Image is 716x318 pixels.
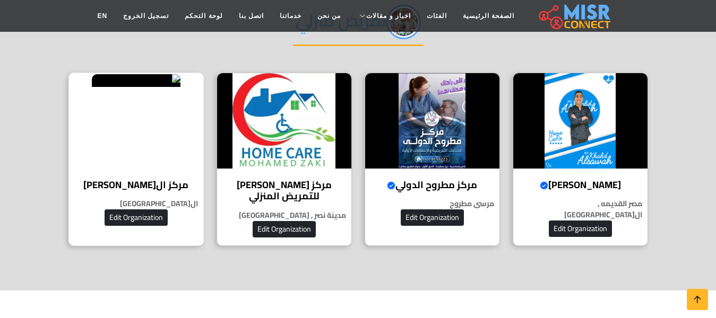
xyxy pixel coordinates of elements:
p: مدينة نصر , [GEOGRAPHIC_DATA] [217,210,351,221]
a: تسجيل الخروج [115,6,177,26]
p: مرسى مطروح [365,198,499,209]
a: مركز التيسير ميديكال مركز ال[PERSON_NAME] ال[GEOGRAPHIC_DATA] Edit Organization [62,73,210,246]
svg: Verified account [540,181,548,190]
a: خدماتنا [272,6,309,26]
a: اخبار و مقالات [349,6,419,26]
button: Edit Organization [105,209,168,226]
a: من نحن [309,6,349,26]
img: مركز محمد زكي للتمريض المنزلي [217,73,351,169]
img: مركز التيسير ميديكال [92,74,180,87]
h4: [PERSON_NAME] [521,179,640,191]
button: Edit Organization [253,221,316,237]
img: مركز مطروح الدولي [365,73,499,169]
h4: مركز [PERSON_NAME] للتمريض المنزلي [225,179,343,202]
img: main.misr_connect [539,3,610,29]
a: الصفحة الرئيسية [455,6,522,26]
a: EN [89,6,115,26]
p: ال[GEOGRAPHIC_DATA] [69,198,203,209]
h4: مركز ال[PERSON_NAME] [77,179,195,191]
a: لوحة التحكم [177,6,230,26]
svg: Verified account [387,181,395,190]
span: اخبار و مقالات [366,11,411,21]
p: مصر القديمه , ال[GEOGRAPHIC_DATA] [513,198,648,220]
h4: مركز مطروح الدولي [373,179,491,191]
a: اتصل بنا [231,6,272,26]
img: خالد السواح [513,73,648,169]
button: Edit Organization [549,220,612,237]
a: مركز محمد زكي للتمريض المنزلي مركز [PERSON_NAME] للتمريض المنزلي مدينة نصر , [GEOGRAPHIC_DATA] Ed... [210,73,358,246]
button: Edit Organization [401,209,464,226]
a: خالد السواح [PERSON_NAME] مصر القديمه , ال[GEOGRAPHIC_DATA] Edit Organization [506,73,654,246]
a: مركز مطروح الدولي مركز مطروح الدولي مرسى مطروح Edit Organization [358,73,506,246]
a: الفئات [419,6,455,26]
